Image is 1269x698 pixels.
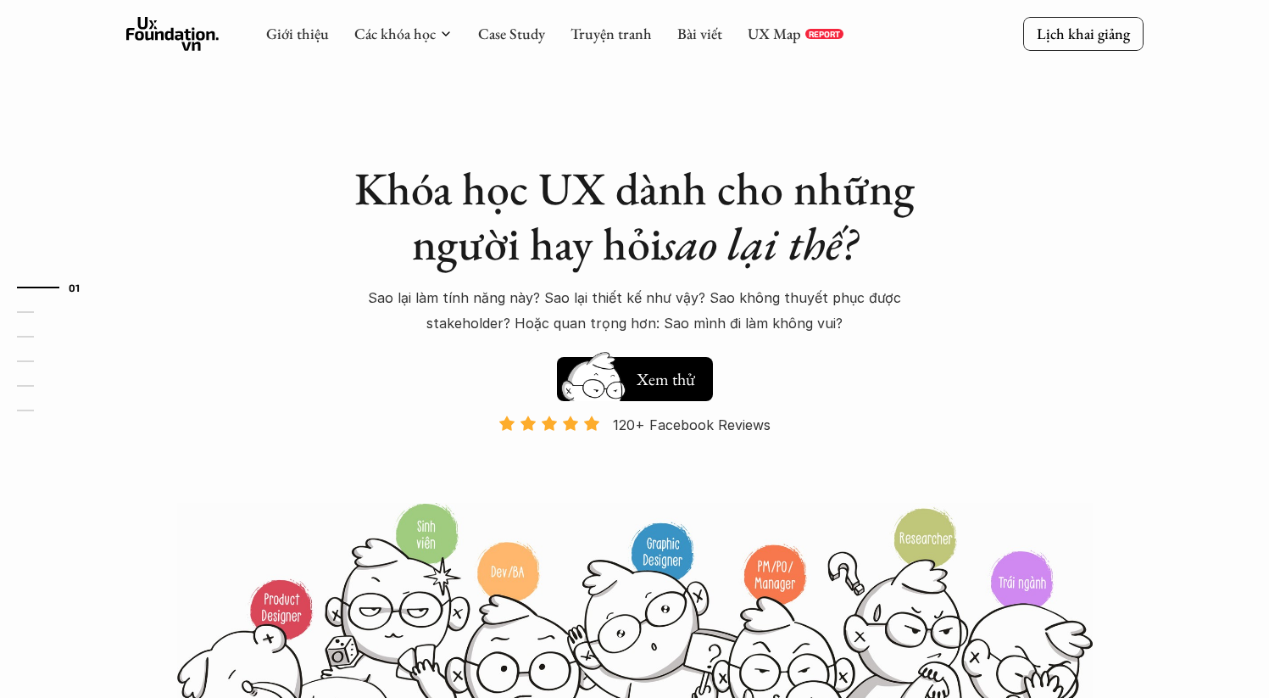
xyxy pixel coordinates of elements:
a: UX Map [748,24,801,43]
strong: 01 [69,282,81,293]
p: Sao lại làm tính năng này? Sao lại thiết kế như vậy? Sao không thuyết phục được stakeholder? Hoặc... [347,285,923,337]
p: Lịch khai giảng [1037,24,1130,43]
a: Lịch khai giảng [1023,17,1144,50]
h5: Xem thử [637,367,695,391]
a: REPORT [805,29,843,39]
a: 120+ Facebook Reviews [484,415,786,500]
a: Giới thiệu [266,24,329,43]
a: Bài viết [677,24,722,43]
a: Truyện tranh [570,24,652,43]
a: Case Study [478,24,545,43]
h1: Khóa học UX dành cho những người hay hỏi [338,161,932,271]
p: 120+ Facebook Reviews [613,412,771,438]
a: Các khóa học [354,24,436,43]
p: REPORT [809,29,840,39]
a: Xem thử [557,349,713,401]
em: sao lại thế? [662,214,857,273]
a: 01 [17,277,97,298]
